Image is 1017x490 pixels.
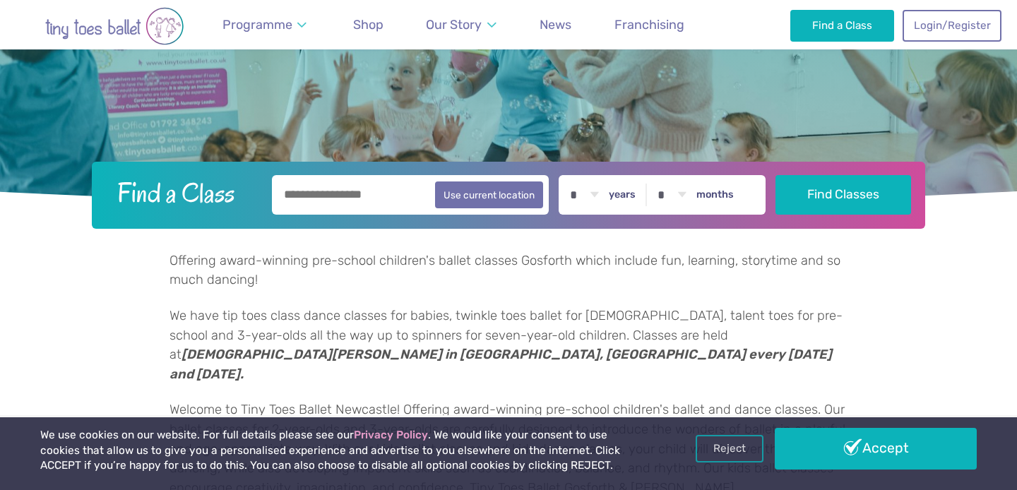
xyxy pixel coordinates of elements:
a: Reject [696,435,763,462]
a: Accept [775,428,977,469]
span: Programme [222,17,292,32]
button: Find Classes [775,175,912,215]
a: Shop [347,9,390,41]
a: News [533,9,578,41]
p: Offering award-winning pre-school children's ballet classes Gosforth which include fun, learning,... [169,251,847,290]
a: Franchising [608,9,691,41]
button: Use current location [435,181,543,208]
a: Privacy Policy [354,429,428,441]
span: Our Story [426,17,482,32]
span: News [540,17,571,32]
p: We have tip toes class dance classes for babies, twinkle toes ballet for [DEMOGRAPHIC_DATA], tale... [169,306,847,384]
label: months [696,189,734,201]
i: [DEMOGRAPHIC_DATA][PERSON_NAME] in [GEOGRAPHIC_DATA], [GEOGRAPHIC_DATA] every [DATE] and [DATE]. [169,347,832,382]
span: Shop [353,17,383,32]
label: years [609,189,636,201]
a: Find a Class [790,10,894,41]
img: tiny toes ballet [16,7,213,45]
a: Programme [216,9,314,41]
a: Our Story [420,9,503,41]
p: We use cookies on our website. For full details please see our . We would like your consent to us... [40,428,649,474]
span: Franchising [614,17,684,32]
a: Login/Register [903,10,1001,41]
h2: Find a Class [106,175,263,210]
